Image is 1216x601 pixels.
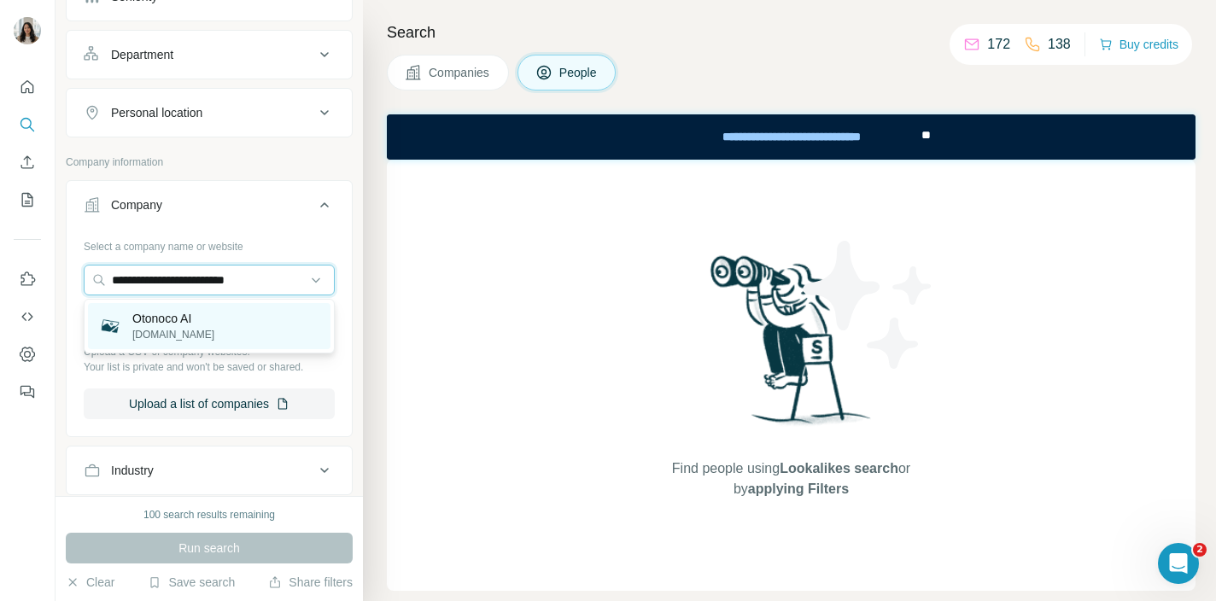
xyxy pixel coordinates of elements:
span: 2 [1193,543,1207,557]
button: Enrich CSV [14,147,41,178]
button: Industry [67,450,352,491]
img: Surfe Illustration - Woman searching with binoculars [703,251,880,441]
button: Personal location [67,92,352,133]
div: Personal location [111,104,202,121]
iframe: Intercom live chat [1158,543,1199,584]
div: Company [111,196,162,213]
iframe: Banner [387,114,1196,160]
div: Select a company name or website [84,232,335,254]
button: Upload a list of companies [84,388,335,419]
img: Otonoco AI [98,314,122,338]
button: Company [67,184,352,232]
button: Quick start [14,72,41,102]
img: Surfe Illustration - Stars [792,228,945,382]
h4: Search [387,20,1196,44]
div: Industry [111,462,154,479]
button: Feedback [14,376,41,407]
button: Save search [148,574,235,591]
span: applying Filters [748,481,849,496]
button: Use Surfe API [14,301,41,332]
button: Share filters [268,574,353,591]
button: Search [14,109,41,140]
p: 138 [1048,34,1071,55]
p: [DOMAIN_NAME] [132,327,214,342]
span: Lookalikes search [780,461,898,476]
button: Use Surfe on LinkedIn [14,264,41,295]
img: Avatar [14,17,41,44]
button: Dashboard [14,339,41,370]
button: Department [67,34,352,75]
div: 100 search results remaining [143,507,275,522]
span: Companies [429,64,491,81]
p: Company information [66,155,353,170]
button: Buy credits [1099,32,1178,56]
button: My lists [14,184,41,215]
span: Find people using or by [654,458,927,499]
div: Department [111,46,173,63]
span: People [559,64,599,81]
p: 172 [987,34,1010,55]
p: Your list is private and won't be saved or shared. [84,359,335,375]
button: Clear [66,574,114,591]
p: Otonoco AI [132,310,214,327]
